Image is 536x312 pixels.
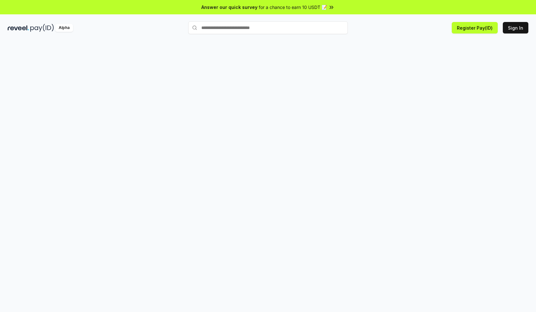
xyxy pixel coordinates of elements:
[8,24,29,32] img: reveel_dark
[55,24,73,32] div: Alpha
[30,24,54,32] img: pay_id
[503,22,528,33] button: Sign In
[201,4,257,11] span: Answer our quick survey
[259,4,327,11] span: for a chance to earn 10 USDT 📝
[452,22,498,33] button: Register Pay(ID)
